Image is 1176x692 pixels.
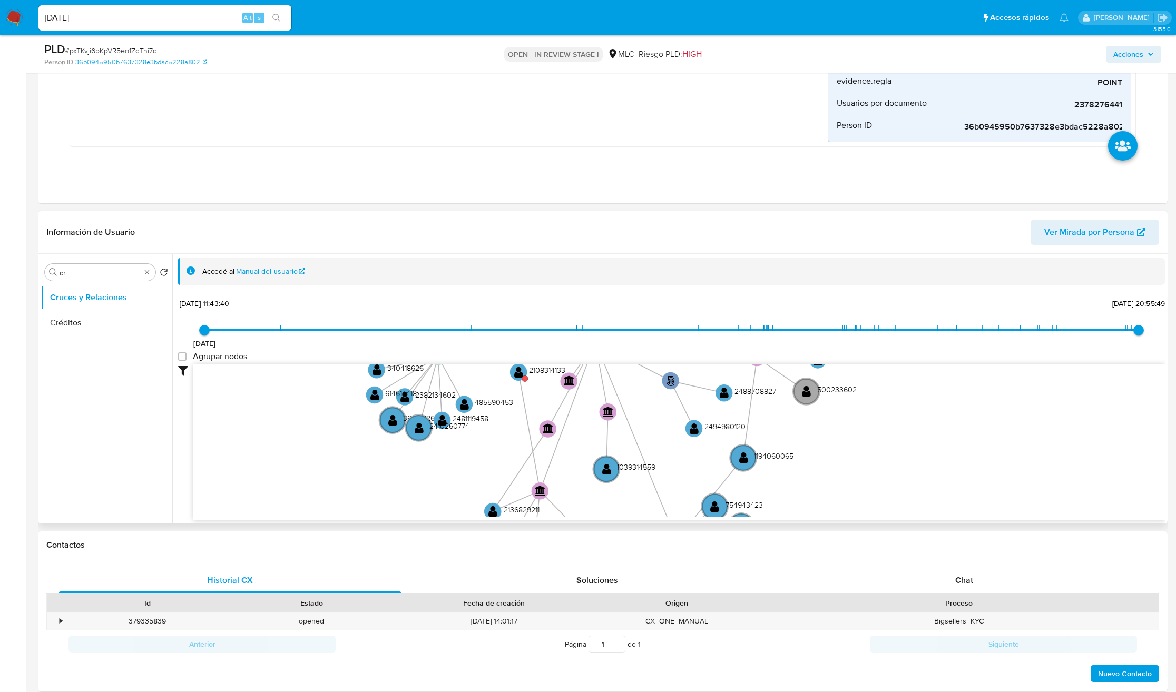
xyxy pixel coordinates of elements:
text: 364168261 [403,413,437,423]
span: Accedé al [202,266,234,276]
span: [DATE] 20:55:49 [1112,298,1165,309]
div: Estado [237,598,386,608]
button: Acciones [1106,46,1161,63]
span: Alt [243,13,252,23]
text:  [720,387,729,399]
span: # pxTKvji6pKpVR5eo1ZdTni7q [65,45,157,56]
text:  [488,505,497,517]
span: Agrupar nodos [193,351,247,362]
text: 1039314559 [617,462,655,472]
text: 2136829211 [504,505,540,515]
text:  [373,363,381,375]
span: Accesos rápidos [990,12,1049,23]
text:  [602,463,611,475]
div: 379335839 [65,612,229,630]
div: opened [229,612,393,630]
text: 485590453 [475,397,513,408]
span: [DATE] 11:43:40 [180,298,229,309]
text: 1194060065 [754,451,793,461]
span: Ver Mirada por Persona [1044,220,1134,245]
button: search-icon [266,11,287,25]
span: Usuarios por documento [837,98,927,108]
text:  [438,414,447,426]
text:  [370,389,379,401]
text:  [514,366,523,378]
text: 754943423 [726,500,763,510]
span: Historial CX [207,574,253,586]
div: Fecha de creación [401,598,587,608]
p: nicolas.luzardo@mercadolibre.com [1094,13,1153,23]
text:  [543,423,554,433]
span: Acciones [1113,46,1143,63]
span: 36b0945950b7637328e3bdac5228a802 [964,122,1122,132]
text: 2108314133 [529,365,565,375]
div: [DATE] 14:01:17 [394,612,595,630]
span: 2378276441 [964,100,1122,110]
input: Buscar usuario o caso... [38,11,291,25]
span: HIGH [682,48,702,60]
text:  [690,422,699,434]
a: Salir [1157,12,1168,23]
button: Volver al orden por defecto [160,268,168,280]
text:  [535,486,546,496]
text:  [739,451,748,463]
div: CX_ONE_MANUAL [595,612,759,630]
button: Borrar [143,268,151,276]
text: 2382134602 [415,390,456,400]
text:  [415,422,424,434]
text:  [710,500,719,512]
text:  [564,375,575,385]
button: Ver Mirada por Persona [1031,220,1159,245]
text:  [388,414,397,426]
span: [DATE] [193,338,216,349]
button: Siguiente [870,636,1137,653]
text: 500233602 [817,384,857,395]
button: Anterior [68,636,336,653]
div: Proceso [766,598,1151,608]
text: 2488708827 [735,386,777,397]
div: Bigsellers_KYC [759,612,1159,630]
a: 36b0945950b7637328e3bdac5228a802 [75,57,207,67]
span: 1 [638,639,641,649]
span: s [258,13,261,23]
h1: Información de Usuario [46,227,135,238]
b: Person ID [44,57,73,67]
text:  [802,385,811,397]
button: Créditos [41,310,172,335]
button: Buscar [49,268,57,276]
text:  [667,376,675,386]
button: Nuevo Contacto [1091,665,1159,682]
div: Origen [602,598,751,608]
span: Person ID [837,120,872,131]
span: Chat [955,574,973,586]
h1: Contactos [46,540,1159,550]
text:  [814,354,822,366]
a: Notificaciones [1060,13,1069,22]
text: 614614418 [385,388,417,399]
input: Buscar [60,268,141,278]
span: 3.155.0 [1153,25,1171,33]
text:  [603,407,614,417]
text: 2410260774 [429,421,469,431]
span: Riesgo PLD: [639,48,702,60]
p: OPEN - IN REVIEW STAGE I [504,47,603,62]
span: Página de [565,636,641,653]
div: • [60,616,62,626]
span: Soluciones [576,574,618,586]
text: 2494980120 [704,421,746,432]
text:  [400,391,409,403]
text: 2481119458 [453,413,488,424]
input: Agrupar nodos [178,352,187,361]
span: Nuevo Contacto [1098,666,1152,681]
a: Manual del usuario [236,266,306,276]
button: Cruces y Relaciones [41,285,172,310]
text:  [460,398,469,410]
span: POINT [964,77,1122,88]
div: MLC [607,48,634,60]
b: PLD [44,41,65,57]
text: 340418626 [387,363,424,373]
div: Id [73,598,222,608]
span: evidence.regla [837,76,891,86]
